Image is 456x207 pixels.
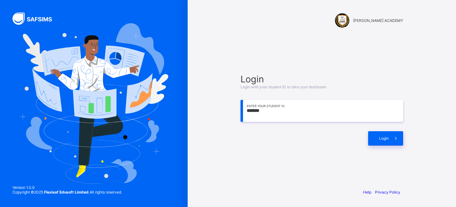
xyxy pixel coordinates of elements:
[13,185,122,190] span: Version 1.0.0
[375,190,400,194] a: Privacy Policy
[44,190,90,194] strong: Flexisaf Edusoft Limited.
[363,190,371,194] a: Help
[241,74,403,85] span: Login
[353,18,403,23] span: [PERSON_NAME] ACADEMY
[13,190,122,194] span: Copyright © 2025 All rights reserved.
[19,23,168,184] img: Hero Image
[241,85,326,89] span: Login with your student ID to take your test/exam
[379,136,389,141] span: Login
[13,13,59,25] img: SAFSIMS Logo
